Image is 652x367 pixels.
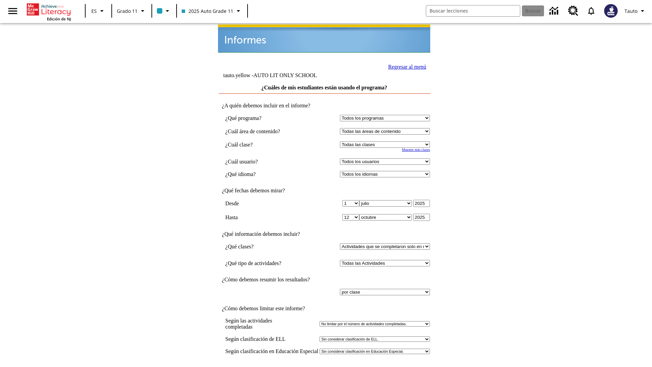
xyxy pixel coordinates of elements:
[600,2,622,20] button: Escoja un nuevo avatar
[219,231,430,237] td: ¿Qué información debemos incluir?
[47,16,71,21] span: Edición de NJ
[225,171,302,177] td: ¿Qué idioma?
[225,243,302,250] td: ¿Qué clases?
[624,7,637,15] span: Tauto
[117,7,138,15] span: Grado 11
[219,305,430,312] td: ¿Cómo debemos limitar este informe?
[582,2,600,20] a: Notificaciones
[219,277,430,283] td: ¿Cómo debemos resumir los resultados?
[225,115,302,121] td: ¿Qué programa?
[225,260,302,266] td: ¿Qué tipo de actividades?
[219,188,430,194] td: ¿Qué fechas debemos mirar?
[91,7,97,15] span: ES
[253,72,317,78] nobr: AUTO LIT ONLY SCHOOL
[604,4,618,18] img: Avatar
[225,158,302,165] td: ¿Cuál usuario?
[27,2,71,21] div: Portada
[114,5,149,17] button: Grado: Grado 11, Elige un grado
[182,7,233,15] span: 2025 Auto Grade 11
[225,200,302,207] td: Desde
[219,103,430,109] td: ¿A quién debemos incluir en el informe?
[225,336,319,342] td: Según clasificación de ELL
[622,5,649,17] button: Perfil/Configuración
[225,348,319,354] td: Según clasificación en Educación Especial
[179,5,245,17] button: Clase: 2025 Auto Grade 11, Selecciona una clase
[88,5,109,17] button: Lenguaje: ES, Selecciona un idioma
[154,5,174,17] button: El color de la clase es azul claro. Cambiar el color de la clase.
[225,318,319,330] td: Según las actividades completadas
[225,141,302,148] td: ¿Cuál clase?
[545,2,564,20] a: Centro de información
[564,2,582,20] a: Centro de recursos, Se abrirá en una pestaña nueva.
[402,148,430,152] a: Muestre más clases
[388,64,426,70] a: Regresar al menú
[225,128,280,134] nobr: ¿Cuál área de contenido?
[426,5,520,16] input: Buscar campo
[218,24,430,53] img: header
[3,1,23,21] button: Abrir el menú lateral
[225,214,302,221] td: Hasta
[223,72,348,78] td: tauto.yellow -
[261,85,387,90] a: ¿Cuáles de mis estudiantes están usando el programa?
